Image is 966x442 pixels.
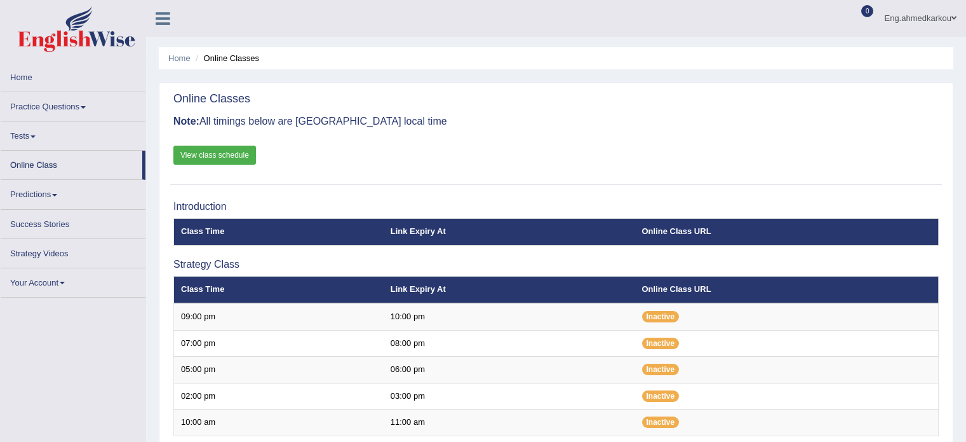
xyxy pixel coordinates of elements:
h3: All timings below are [GEOGRAPHIC_DATA] local time [173,116,939,127]
td: 08:00 pm [384,330,635,357]
a: Strategy Videos [1,239,145,264]
a: Success Stories [1,210,145,235]
th: Class Time [174,219,384,245]
span: Inactive [642,417,680,428]
a: Tests [1,121,145,146]
h3: Strategy Class [173,259,939,270]
td: 10:00 am [174,410,384,436]
th: Link Expiry At [384,277,635,303]
span: Inactive [642,338,680,349]
td: 05:00 pm [174,357,384,383]
b: Note: [173,116,199,127]
a: Home [1,63,145,88]
th: Online Class URL [635,277,939,303]
span: Inactive [642,311,680,322]
a: Your Account [1,268,145,293]
td: 10:00 pm [384,303,635,330]
span: Inactive [642,364,680,375]
a: Practice Questions [1,92,145,117]
th: Class Time [174,277,384,303]
td: 02:00 pm [174,383,384,410]
span: 0 [861,5,874,17]
li: Online Classes [192,52,259,64]
a: Predictions [1,180,145,205]
h2: Online Classes [173,93,250,106]
th: Online Class URL [635,219,939,245]
h3: Introduction [173,201,939,212]
td: 09:00 pm [174,303,384,330]
td: 06:00 pm [384,357,635,383]
td: 11:00 am [384,410,635,436]
td: 07:00 pm [174,330,384,357]
span: Inactive [642,390,680,402]
td: 03:00 pm [384,383,635,410]
a: Home [168,53,191,63]
a: View class schedule [173,146,256,165]
a: Online Class [1,151,142,176]
th: Link Expiry At [384,219,635,245]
